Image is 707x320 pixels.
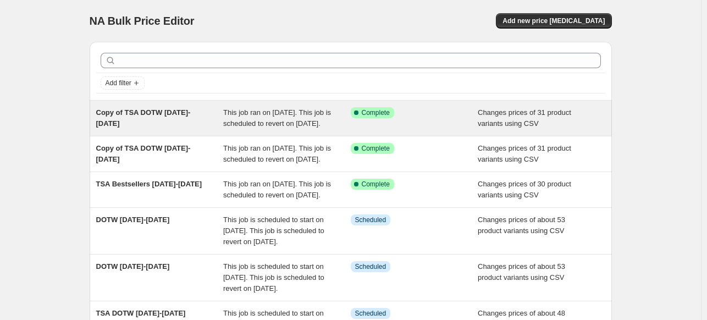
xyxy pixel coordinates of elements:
[96,144,191,163] span: Copy of TSA DOTW [DATE]-[DATE]
[478,262,565,282] span: Changes prices of about 53 product variants using CSV
[478,216,565,235] span: Changes prices of about 53 product variants using CSV
[106,79,131,87] span: Add filter
[96,262,170,271] span: DOTW [DATE]-[DATE]
[101,76,145,90] button: Add filter
[223,262,324,293] span: This job is scheduled to start on [DATE]. This job is scheduled to revert on [DATE].
[478,108,571,128] span: Changes prices of 31 product variants using CSV
[496,13,611,29] button: Add new price [MEDICAL_DATA]
[355,262,386,271] span: Scheduled
[502,16,605,25] span: Add new price [MEDICAL_DATA]
[478,180,571,199] span: Changes prices of 30 product variants using CSV
[96,108,191,128] span: Copy of TSA DOTW [DATE]-[DATE]
[223,216,324,246] span: This job is scheduled to start on [DATE]. This job is scheduled to revert on [DATE].
[223,144,331,163] span: This job ran on [DATE]. This job is scheduled to revert on [DATE].
[478,144,571,163] span: Changes prices of 31 product variants using CSV
[355,216,386,224] span: Scheduled
[223,180,331,199] span: This job ran on [DATE]. This job is scheduled to revert on [DATE].
[362,108,390,117] span: Complete
[223,108,331,128] span: This job ran on [DATE]. This job is scheduled to revert on [DATE].
[96,216,170,224] span: DOTW [DATE]-[DATE]
[355,309,386,318] span: Scheduled
[96,180,202,188] span: TSA Bestsellers [DATE]-[DATE]
[362,144,390,153] span: Complete
[96,309,186,317] span: TSA DOTW [DATE]-[DATE]
[362,180,390,189] span: Complete
[90,15,195,27] span: NA Bulk Price Editor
